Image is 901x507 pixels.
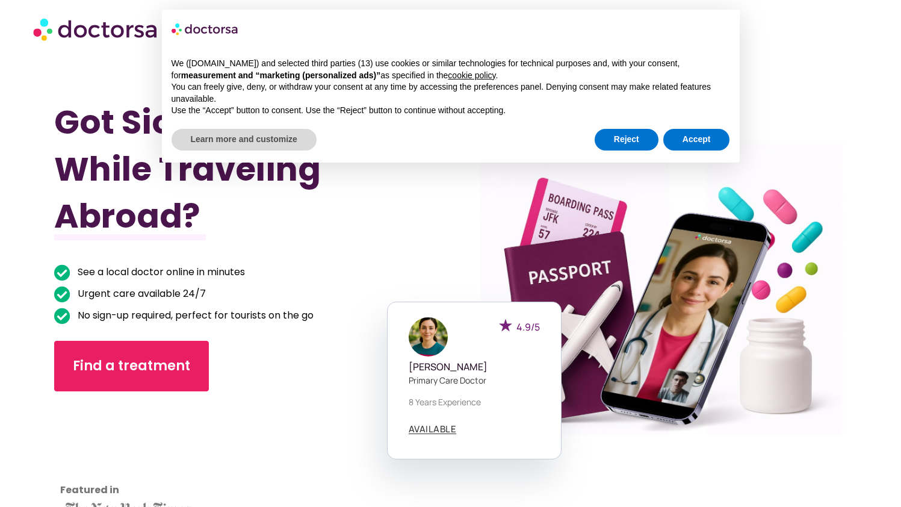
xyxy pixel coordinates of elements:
span: Urgent care available 24/7 [75,285,206,302]
p: Use the “Accept” button to consent. Use the “Reject” button to continue without accepting. [172,105,730,117]
button: Learn more and customize [172,129,317,151]
h5: [PERSON_NAME] [409,361,540,373]
a: cookie policy [448,70,495,80]
strong: measurement and “marketing (personalized ads)” [181,70,380,80]
iframe: Customer reviews powered by Trustpilot [60,409,169,500]
strong: Featured in [60,483,119,497]
p: You can freely give, deny, or withdraw your consent at any time by accessing the preferences pane... [172,81,730,105]
button: Reject [595,129,658,151]
p: We ([DOMAIN_NAME]) and selected third parties (13) use cookies or similar technologies for techni... [172,58,730,81]
span: Find a treatment [73,356,190,376]
span: No sign-up required, perfect for tourists on the go [75,307,314,324]
span: 4.9/5 [516,320,540,334]
h1: Got Sick While Traveling Abroad? [54,99,391,240]
p: Primary care doctor [409,374,540,387]
p: 8 years experience [409,396,540,408]
button: Accept [663,129,730,151]
span: See a local doctor online in minutes [75,264,245,281]
a: Find a treatment [54,341,209,391]
img: logo [172,19,239,39]
a: AVAILABLE [409,425,457,434]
